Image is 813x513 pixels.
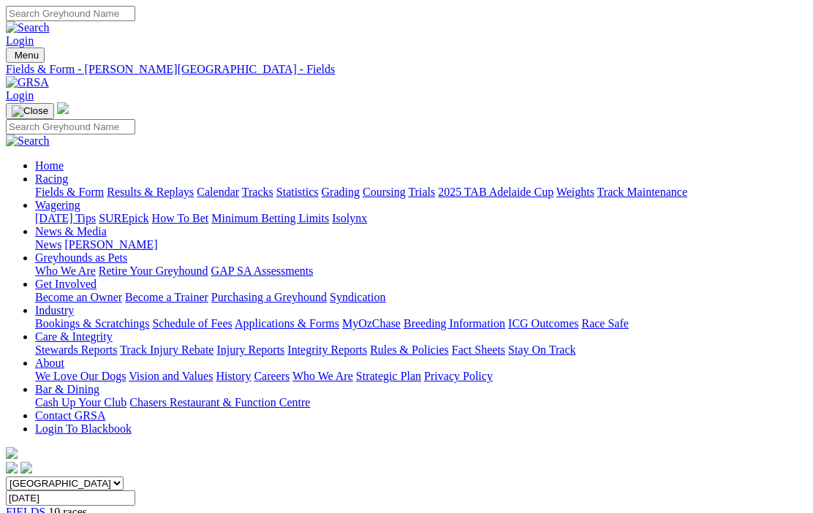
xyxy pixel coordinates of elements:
[556,186,594,198] a: Weights
[125,291,208,303] a: Become a Trainer
[99,265,208,277] a: Retire Your Greyhound
[438,186,553,198] a: 2025 TAB Adelaide Cup
[408,186,435,198] a: Trials
[35,370,126,382] a: We Love Our Dogs
[12,105,48,117] img: Close
[35,409,105,422] a: Contact GRSA
[120,343,213,356] a: Track Injury Rebate
[6,134,50,148] img: Search
[35,251,127,264] a: Greyhounds as Pets
[216,343,284,356] a: Injury Reports
[152,212,209,224] a: How To Bet
[35,330,113,343] a: Care & Integrity
[57,102,69,114] img: logo-grsa-white.png
[129,370,213,382] a: Vision and Values
[6,76,49,89] img: GRSA
[322,186,360,198] a: Grading
[35,265,96,277] a: Who We Are
[35,343,807,357] div: Care & Integrity
[211,291,327,303] a: Purchasing a Greyhound
[35,238,61,251] a: News
[424,370,493,382] a: Privacy Policy
[452,343,505,356] a: Fact Sheets
[35,172,68,185] a: Racing
[370,343,449,356] a: Rules & Policies
[35,383,99,395] a: Bar & Dining
[35,291,122,303] a: Become an Owner
[6,21,50,34] img: Search
[35,317,149,330] a: Bookings & Scratchings
[330,291,385,303] a: Syndication
[35,291,807,304] div: Get Involved
[6,490,135,506] input: Select date
[35,304,74,316] a: Industry
[107,186,194,198] a: Results & Replays
[197,186,239,198] a: Calendar
[404,317,505,330] a: Breeding Information
[6,34,34,47] a: Login
[35,212,807,225] div: Wagering
[332,212,367,224] a: Isolynx
[287,343,367,356] a: Integrity Reports
[20,462,32,474] img: twitter.svg
[235,317,339,330] a: Applications & Forms
[216,370,251,382] a: History
[35,199,80,211] a: Wagering
[35,212,96,224] a: [DATE] Tips
[35,422,132,435] a: Login To Blackbook
[292,370,353,382] a: Who We Are
[6,462,18,474] img: facebook.svg
[508,317,578,330] a: ICG Outcomes
[35,225,107,237] a: News & Media
[356,370,421,382] a: Strategic Plan
[99,212,148,224] a: SUREpick
[6,103,54,119] button: Toggle navigation
[276,186,319,198] a: Statistics
[35,396,807,409] div: Bar & Dining
[6,89,34,102] a: Login
[211,212,329,224] a: Minimum Betting Limits
[6,47,45,63] button: Toggle navigation
[35,370,807,383] div: About
[35,278,97,290] a: Get Involved
[129,396,310,408] a: Chasers Restaurant & Function Centre
[508,343,575,356] a: Stay On Track
[242,186,273,198] a: Tracks
[6,447,18,459] img: logo-grsa-white.png
[35,357,64,369] a: About
[35,265,807,278] div: Greyhounds as Pets
[254,370,290,382] a: Careers
[6,63,807,76] a: Fields & Form - [PERSON_NAME][GEOGRAPHIC_DATA] - Fields
[581,317,628,330] a: Race Safe
[211,265,314,277] a: GAP SA Assessments
[6,119,135,134] input: Search
[6,6,135,21] input: Search
[15,50,39,61] span: Menu
[35,186,807,199] div: Racing
[35,159,64,172] a: Home
[597,186,687,198] a: Track Maintenance
[342,317,401,330] a: MyOzChase
[35,343,117,356] a: Stewards Reports
[363,186,406,198] a: Coursing
[152,317,232,330] a: Schedule of Fees
[35,396,126,408] a: Cash Up Your Club
[64,238,157,251] a: [PERSON_NAME]
[35,238,807,251] div: News & Media
[35,317,807,330] div: Industry
[35,186,104,198] a: Fields & Form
